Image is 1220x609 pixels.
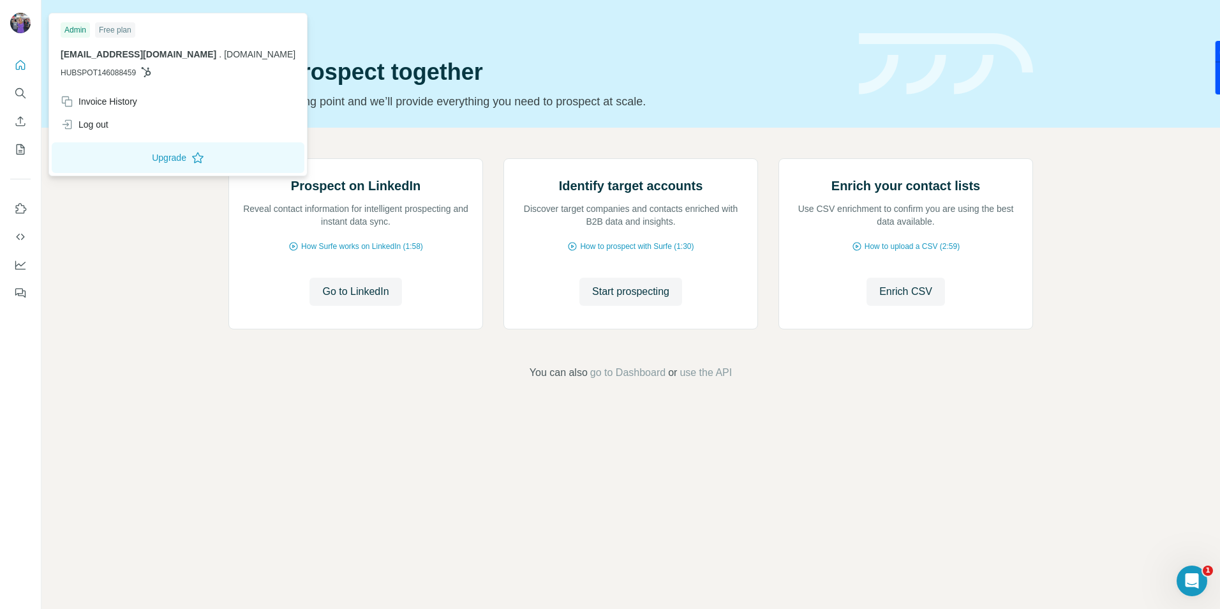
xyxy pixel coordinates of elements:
[1203,566,1213,576] span: 1
[680,365,732,380] button: use the API
[10,13,31,33] img: Avatar
[10,110,31,133] button: Enrich CSV
[95,22,135,38] div: Free plan
[61,118,108,131] div: Log out
[590,365,666,380] button: go to Dashboard
[224,49,295,59] span: [DOMAIN_NAME]
[10,138,31,161] button: My lists
[228,59,844,85] h1: Let’s prospect together
[61,95,137,108] div: Invoice History
[242,202,470,228] p: Reveal contact information for intelligent prospecting and instant data sync.
[1177,566,1207,596] iframe: Intercom live chat
[322,284,389,299] span: Go to LinkedIn
[10,54,31,77] button: Quick start
[10,82,31,105] button: Search
[530,365,588,380] span: You can also
[668,365,677,380] span: or
[592,284,669,299] span: Start prospecting
[309,278,401,306] button: Go to LinkedIn
[517,202,745,228] p: Discover target companies and contacts enriched with B2B data and insights.
[61,22,90,38] div: Admin
[228,24,844,36] div: Quick start
[301,241,423,252] span: How Surfe works on LinkedIn (1:58)
[10,253,31,276] button: Dashboard
[52,142,304,173] button: Upgrade
[559,177,703,195] h2: Identify target accounts
[291,177,420,195] h2: Prospect on LinkedIn
[859,33,1033,95] img: banner
[61,67,136,79] span: HUBSPOT146088459
[865,241,960,252] span: How to upload a CSV (2:59)
[867,278,945,306] button: Enrich CSV
[831,177,980,195] h2: Enrich your contact lists
[228,93,844,110] p: Pick your starting point and we’ll provide everything you need to prospect at scale.
[61,49,216,59] span: [EMAIL_ADDRESS][DOMAIN_NAME]
[219,49,221,59] span: .
[10,225,31,248] button: Use Surfe API
[10,282,31,304] button: Feedback
[580,241,694,252] span: How to prospect with Surfe (1:30)
[879,284,932,299] span: Enrich CSV
[579,278,682,306] button: Start prospecting
[10,197,31,220] button: Use Surfe on LinkedIn
[792,202,1020,228] p: Use CSV enrichment to confirm you are using the best data available.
